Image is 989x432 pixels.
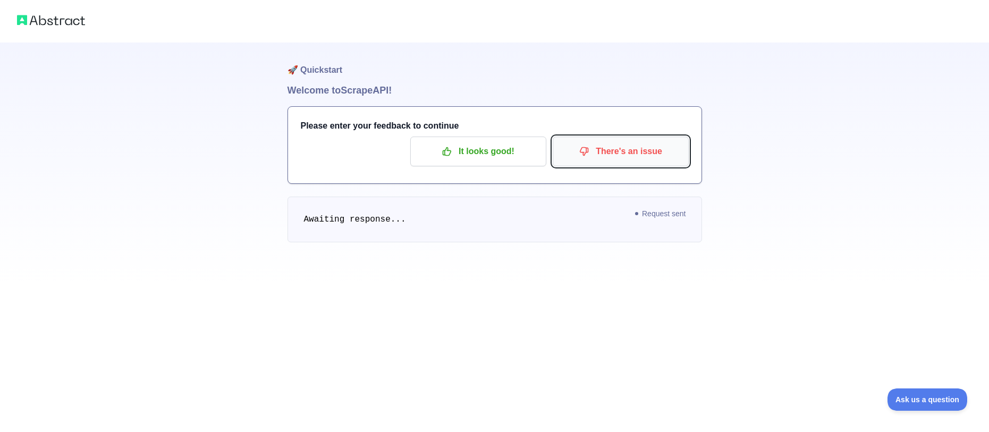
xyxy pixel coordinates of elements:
[887,388,968,411] iframe: Toggle Customer Support
[288,43,702,83] h1: 🚀 Quickstart
[17,13,85,28] img: Abstract logo
[410,137,546,166] button: It looks good!
[561,142,681,160] p: There's an issue
[553,137,689,166] button: There's an issue
[301,120,689,132] h3: Please enter your feedback to continue
[418,142,538,160] p: It looks good!
[630,207,691,220] span: Request sent
[304,215,406,224] span: Awaiting response...
[288,83,702,98] h1: Welcome to Scrape API!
